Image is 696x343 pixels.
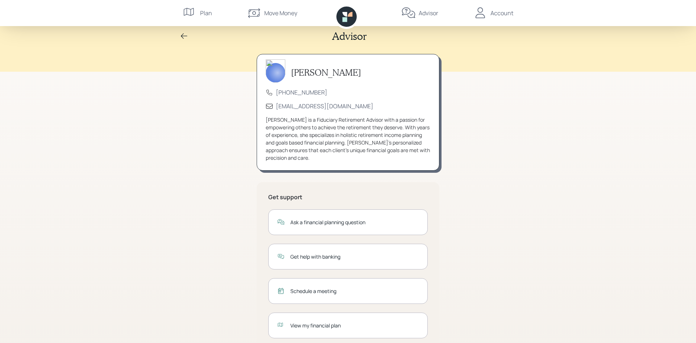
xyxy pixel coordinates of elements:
[200,9,212,17] div: Plan
[290,322,419,329] div: View my financial plan
[290,287,419,295] div: Schedule a meeting
[266,116,430,162] div: [PERSON_NAME] is a Fiduciary Retirement Advisor with a passion for empowering others to achieve t...
[291,67,361,78] h3: [PERSON_NAME]
[264,9,297,17] div: Move Money
[290,253,419,260] div: Get help with banking
[490,9,513,17] div: Account
[290,218,419,226] div: Ask a financial planning question
[266,59,285,83] img: treva-nostdahl-headshot.png
[332,30,367,42] h2: Advisor
[268,194,428,201] h5: Get support
[276,88,327,96] a: [PHONE_NUMBER]
[419,9,438,17] div: Advisor
[276,102,373,110] a: [EMAIL_ADDRESS][DOMAIN_NAME]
